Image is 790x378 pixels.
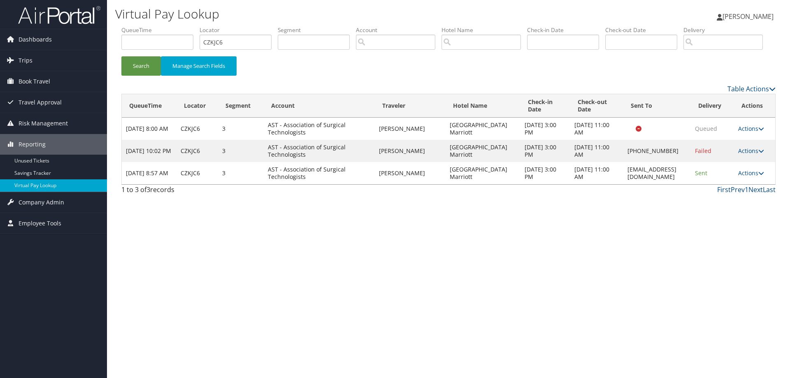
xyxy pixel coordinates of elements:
td: [PERSON_NAME] [375,118,446,140]
th: Check-out Date: activate to sort column ascending [570,94,624,118]
a: Last [763,185,776,194]
td: [DATE] 11:00 AM [570,118,624,140]
th: Sent To: activate to sort column ascending [623,94,691,118]
span: Failed [695,147,711,155]
td: AST - Association of Surgical Technologists [264,162,375,184]
td: [DATE] 11:00 AM [570,162,624,184]
button: Manage Search Fields [161,56,237,76]
td: [DATE] 11:00 AM [570,140,624,162]
span: Dashboards [19,29,52,50]
a: Table Actions [727,84,776,93]
td: CZKJC6 [177,140,218,162]
th: Check-in Date: activate to sort column ascending [520,94,570,118]
a: First [717,185,731,194]
td: 3 [218,140,263,162]
td: [DATE] 3:00 PM [520,140,570,162]
span: 3 [146,185,150,194]
td: [PHONE_NUMBER] [623,140,691,162]
span: Sent [695,169,707,177]
span: Queued [695,125,717,132]
td: 3 [218,118,263,140]
td: [DATE] 3:00 PM [520,162,570,184]
td: [GEOGRAPHIC_DATA] Marriott [446,162,520,184]
a: Actions [738,125,764,132]
th: Account: activate to sort column ascending [264,94,375,118]
span: Trips [19,50,33,71]
a: [PERSON_NAME] [717,4,782,29]
th: Hotel Name: activate to sort column ascending [446,94,520,118]
a: 1 [745,185,748,194]
td: CZKJC6 [177,162,218,184]
a: Next [748,185,763,194]
td: CZKJC6 [177,118,218,140]
th: Traveler: activate to sort column ascending [375,94,446,118]
a: Prev [731,185,745,194]
span: Employee Tools [19,213,61,234]
td: [EMAIL_ADDRESS][DOMAIN_NAME] [623,162,691,184]
th: Actions [734,94,775,118]
td: [PERSON_NAME] [375,140,446,162]
span: Risk Management [19,113,68,134]
label: Check-out Date [605,26,683,34]
img: airportal-logo.png [18,5,100,25]
label: Hotel Name [441,26,527,34]
th: Locator: activate to sort column ascending [177,94,218,118]
td: [DATE] 10:02 PM [122,140,177,162]
span: Travel Approval [19,92,62,113]
label: QueueTime [121,26,200,34]
label: Delivery [683,26,769,34]
td: 3 [218,162,263,184]
a: Actions [738,169,764,177]
th: Delivery: activate to sort column ascending [691,94,734,118]
label: Locator [200,26,278,34]
button: Search [121,56,161,76]
td: AST - Association of Surgical Technologists [264,140,375,162]
span: Company Admin [19,192,64,213]
label: Check-in Date [527,26,605,34]
span: Book Travel [19,71,50,92]
div: 1 to 3 of records [121,185,276,199]
td: [GEOGRAPHIC_DATA] Marriott [446,118,520,140]
label: Account [356,26,441,34]
td: [DATE] 8:57 AM [122,162,177,184]
td: AST - Association of Surgical Technologists [264,118,375,140]
th: QueueTime: activate to sort column ascending [122,94,177,118]
a: Actions [738,147,764,155]
h1: Virtual Pay Lookup [115,5,560,23]
td: [PERSON_NAME] [375,162,446,184]
span: Reporting [19,134,46,155]
th: Segment: activate to sort column ascending [218,94,263,118]
td: [GEOGRAPHIC_DATA] Marriott [446,140,520,162]
td: [DATE] 3:00 PM [520,118,570,140]
label: Segment [278,26,356,34]
span: [PERSON_NAME] [723,12,774,21]
td: [DATE] 8:00 AM [122,118,177,140]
